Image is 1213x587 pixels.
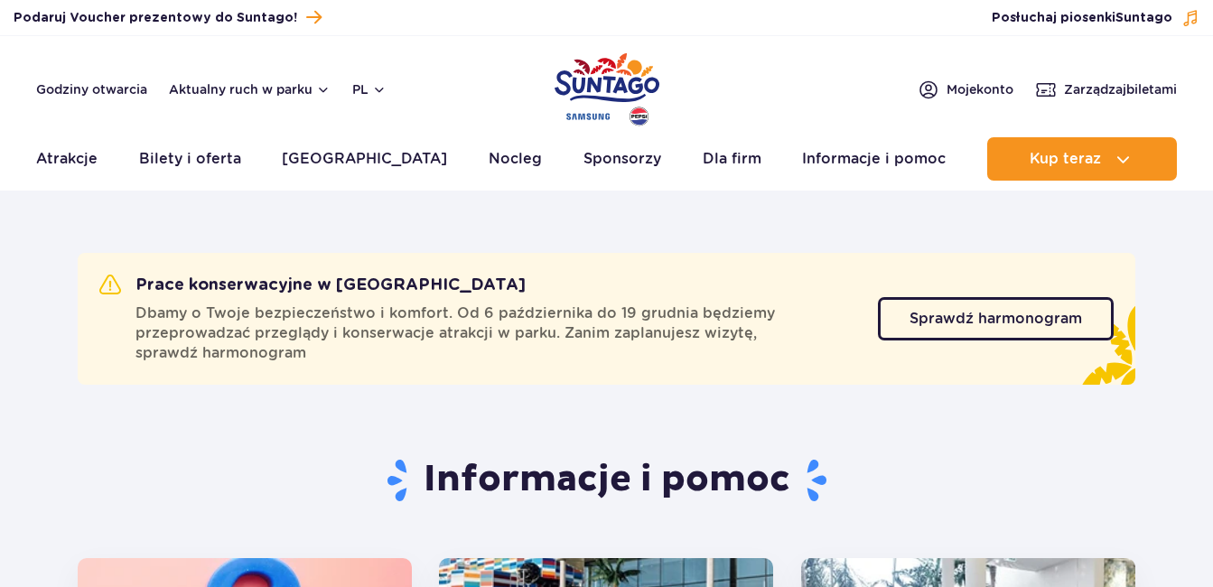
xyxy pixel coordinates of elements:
[352,80,387,98] button: pl
[910,312,1082,326] span: Sprawdź harmonogram
[918,79,1013,100] a: Mojekonto
[36,80,147,98] a: Godziny otwarcia
[878,297,1114,340] a: Sprawdź harmonogram
[802,137,946,181] a: Informacje i pomoc
[36,137,98,181] a: Atrakcje
[992,9,1199,27] button: Posłuchaj piosenkiSuntago
[703,137,761,181] a: Dla firm
[489,137,542,181] a: Nocleg
[987,137,1177,181] button: Kup teraz
[139,137,241,181] a: Bilety i oferta
[555,45,659,128] a: Park of Poland
[583,137,661,181] a: Sponsorzy
[1030,151,1101,167] span: Kup teraz
[282,137,447,181] a: [GEOGRAPHIC_DATA]
[1035,79,1177,100] a: Zarządzajbiletami
[78,457,1135,504] h1: Informacje i pomoc
[14,5,322,30] a: Podaruj Voucher prezentowy do Suntago!
[992,9,1172,27] span: Posłuchaj piosenki
[99,275,526,296] h2: Prace konserwacyjne w [GEOGRAPHIC_DATA]
[14,9,297,27] span: Podaruj Voucher prezentowy do Suntago!
[1115,12,1172,24] span: Suntago
[135,303,856,363] span: Dbamy o Twoje bezpieczeństwo i komfort. Od 6 października do 19 grudnia będziemy przeprowadzać pr...
[1064,80,1177,98] span: Zarządzaj biletami
[947,80,1013,98] span: Moje konto
[169,82,331,97] button: Aktualny ruch w parku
